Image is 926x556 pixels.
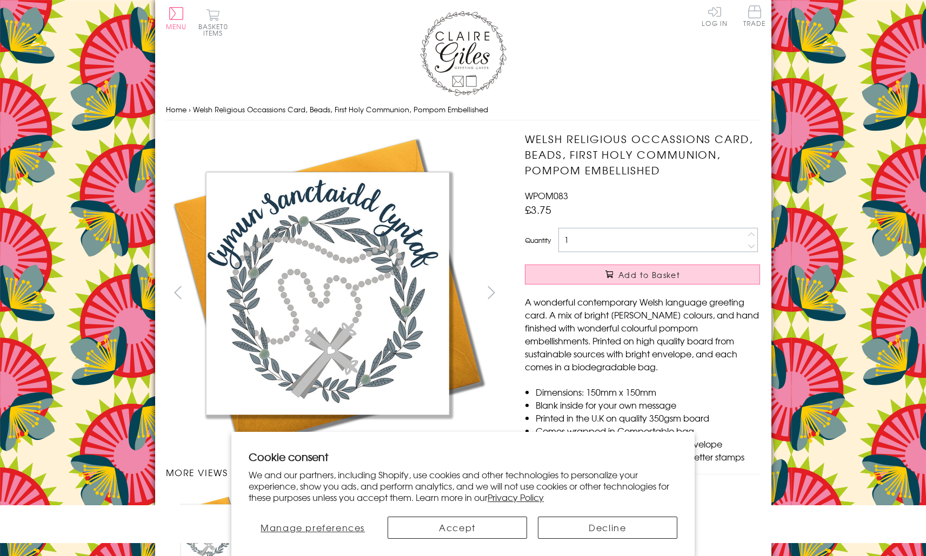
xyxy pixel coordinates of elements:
[536,411,760,424] li: Printed in the U.K on quality 350gsm board
[388,517,527,539] button: Accept
[193,104,488,114] span: Welsh Religious Occassions Card, Beads, First Holy Communion, Pompom Embellished
[525,235,551,245] label: Quantity
[166,131,490,455] img: Welsh Religious Occassions Card, Beads, First Holy Communion, Pompom Embellished
[538,517,677,539] button: Decline
[166,99,761,121] nav: breadcrumbs
[198,9,228,36] button: Basket0 items
[536,424,760,437] li: Comes wrapped in Compostable bag
[702,5,728,26] a: Log In
[618,269,680,280] span: Add to Basket
[166,466,504,479] h3: More views
[166,7,187,30] button: Menu
[525,131,760,178] h1: Welsh Religious Occassions Card, Beads, First Holy Communion, Pompom Embellished
[479,280,503,304] button: next
[249,469,677,503] p: We and our partners, including Shopify, use cookies and other technologies to personalize your ex...
[261,521,365,534] span: Manage preferences
[249,517,377,539] button: Manage preferences
[525,202,551,217] span: £3.75
[525,189,568,202] span: WPOM083
[536,398,760,411] li: Blank inside for your own message
[166,104,186,114] a: Home
[166,280,190,304] button: prev
[743,5,766,29] a: Trade
[249,449,677,464] h2: Cookie consent
[166,22,187,31] span: Menu
[189,104,191,114] span: ›
[743,5,766,26] span: Trade
[488,491,544,504] a: Privacy Policy
[203,22,228,38] span: 0 items
[525,295,760,373] p: A wonderful contemporary Welsh language greeting card. A mix of bright [PERSON_NAME] colours, and...
[525,265,760,284] button: Add to Basket
[536,385,760,398] li: Dimensions: 150mm x 150mm
[420,11,507,96] img: Claire Giles Greetings Cards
